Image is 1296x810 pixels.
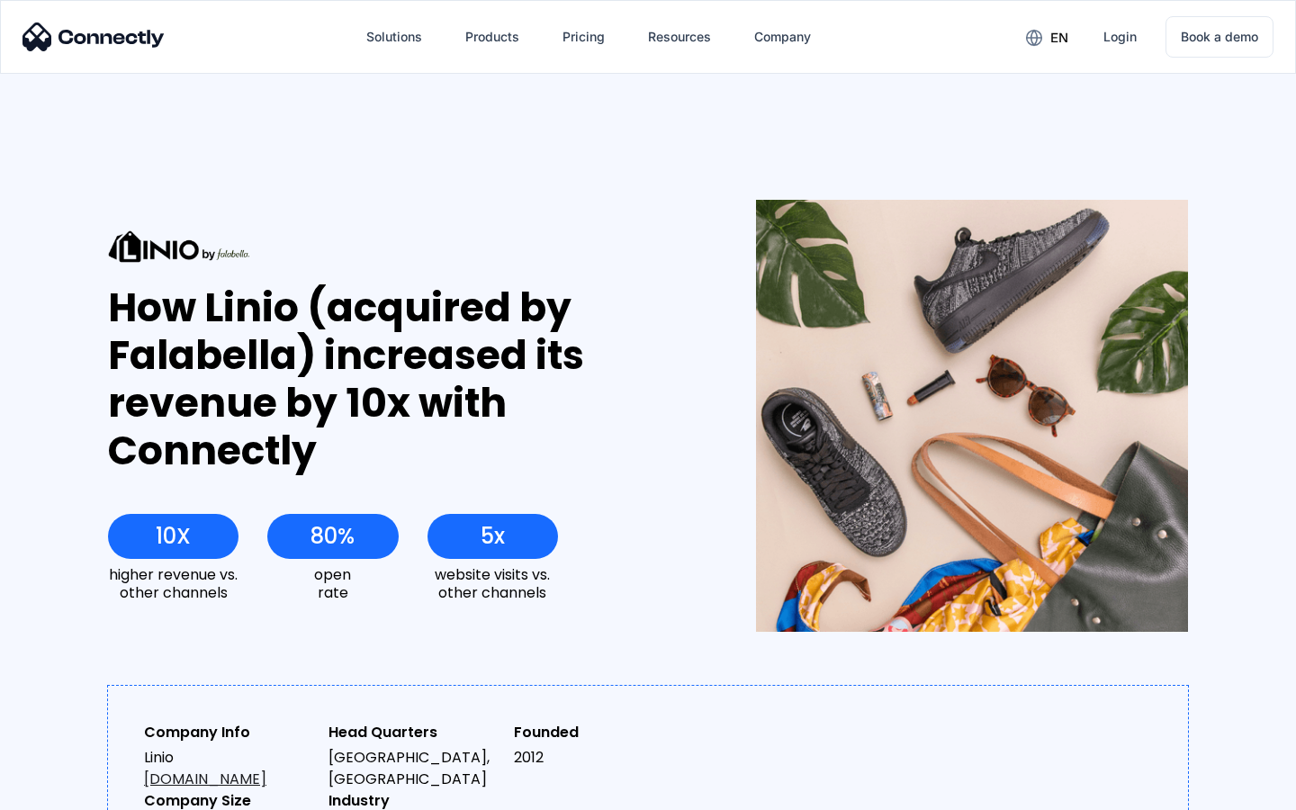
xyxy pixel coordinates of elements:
div: 10X [156,524,191,549]
div: 2012 [514,747,684,769]
div: 5x [481,524,505,549]
div: [GEOGRAPHIC_DATA], [GEOGRAPHIC_DATA] [328,747,499,790]
div: open rate [267,566,398,600]
ul: Language list [36,778,108,804]
div: Company [754,24,811,49]
div: 80% [310,524,355,549]
div: Products [465,24,519,49]
div: Resources [648,24,711,49]
div: Solutions [366,24,422,49]
div: website visits vs. other channels [427,566,558,600]
div: Pricing [562,24,605,49]
a: Book a demo [1165,16,1273,58]
div: Linio [144,747,314,790]
img: Connectly Logo [22,22,165,51]
a: Pricing [548,15,619,58]
a: [DOMAIN_NAME] [144,769,266,789]
div: Login [1103,24,1137,49]
div: How Linio (acquired by Falabella) increased its revenue by 10x with Connectly [108,284,690,474]
div: higher revenue vs. other channels [108,566,238,600]
aside: Language selected: English [18,778,108,804]
div: Head Quarters [328,722,499,743]
div: Company Info [144,722,314,743]
div: Founded [514,722,684,743]
a: Login [1089,15,1151,58]
div: en [1050,25,1068,50]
